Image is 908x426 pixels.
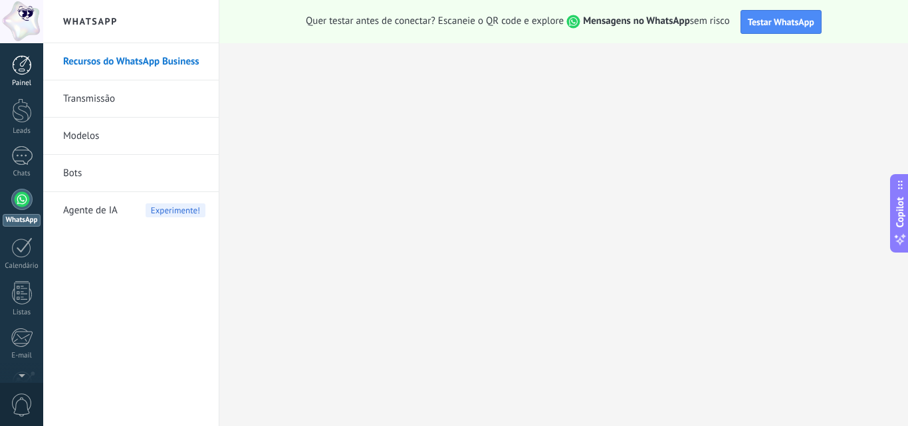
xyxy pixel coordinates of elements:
[3,308,41,317] div: Listas
[3,352,41,360] div: E-mail
[3,127,41,136] div: Leads
[43,118,219,155] li: Modelos
[43,155,219,192] li: Bots
[43,43,219,80] li: Recursos do WhatsApp Business
[306,15,730,29] span: Quer testar antes de conectar? Escaneie o QR code e explore sem risco
[43,192,219,229] li: Agente de IA
[3,214,41,227] div: WhatsApp
[3,79,41,88] div: Painel
[43,80,219,118] li: Transmissão
[583,15,690,27] strong: Mensagens no WhatsApp
[146,203,205,217] span: Experimente!
[893,197,907,227] span: Copilot
[63,192,118,229] span: Agente de IA
[3,169,41,178] div: Chats
[3,262,41,270] div: Calendário
[63,192,205,229] a: Agente de IAExperimente!
[740,10,822,34] button: Testar WhatsApp
[748,16,814,28] span: Testar WhatsApp
[63,155,205,192] a: Bots
[63,80,205,118] a: Transmissão
[63,43,205,80] a: Recursos do WhatsApp Business
[63,118,205,155] a: Modelos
